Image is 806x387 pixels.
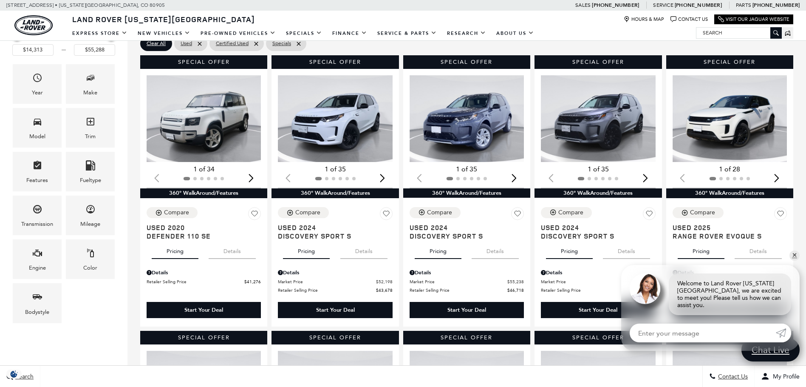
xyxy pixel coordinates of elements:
[4,370,24,378] section: Click to Open Cookie Consent Modal
[508,168,520,187] div: Next slide
[410,279,507,285] span: Market Price
[541,302,655,318] div: Start Your Deal
[85,114,96,132] span: Trim
[147,75,262,162] div: 1 / 2
[32,290,42,307] span: Bodystyle
[410,207,461,218] button: Compare Vehicle
[541,279,639,285] span: Market Price
[29,132,45,141] div: Model
[643,207,656,223] button: Save Vehicle
[278,287,376,293] span: Retailer Selling Price
[147,165,261,174] div: 1 of 34
[12,29,115,55] div: Price
[491,26,539,41] a: About Us
[427,209,452,216] div: Compare
[442,26,491,41] a: Research
[410,75,525,162] img: 2024 Land Rover Discovery Sport S 1
[340,240,387,259] button: details tab
[278,207,329,218] button: Compare Vehicle
[403,331,530,344] div: Special Offer
[735,240,782,259] button: details tab
[630,324,776,342] input: Enter your message
[32,114,42,132] span: Model
[666,188,793,198] div: 360° WalkAround/Features
[380,207,393,223] button: Save Vehicle
[195,26,281,41] a: Pre-Owned Vehicles
[327,26,372,41] a: Finance
[776,324,791,342] a: Submit
[624,16,664,23] a: Hours & Map
[14,15,53,35] a: land-rover
[32,246,42,263] span: Engine
[675,2,722,9] a: [PHONE_NUMBER]
[83,263,97,273] div: Color
[640,168,651,187] div: Next slide
[66,108,115,148] div: TrimTrim
[372,26,442,41] a: Service & Parts
[66,152,115,191] div: FueltypeFueltype
[83,88,97,97] div: Make
[85,132,96,141] div: Trim
[541,223,655,240] a: Used 2024Discovery Sport S
[541,207,592,218] button: Compare Vehicle
[29,263,46,273] div: Engine
[80,219,100,229] div: Mileage
[716,373,748,380] span: Contact Us
[32,202,42,219] span: Transmission
[72,14,255,24] span: Land Rover [US_STATE][GEOGRAPHIC_DATA]
[410,165,524,174] div: 1 of 35
[13,108,62,148] div: ModelModel
[74,44,115,55] input: Maximum
[147,302,261,318] div: Start Your Deal
[85,71,96,88] span: Make
[666,55,793,69] div: Special Offer
[278,75,393,162] img: 2024 Land Rover Discovery Sport S 1
[147,207,198,218] button: Compare Vehicle
[403,55,530,69] div: Special Offer
[377,168,388,187] div: Next slide
[85,202,96,219] span: Mileage
[140,188,267,198] div: 360° WalkAround/Features
[164,209,189,216] div: Compare
[541,75,656,162] div: 1 / 2
[281,26,327,41] a: Specials
[13,196,62,235] div: TransmissionTransmission
[558,209,583,216] div: Compare
[541,75,656,162] img: 2024 Land Rover Discovery Sport S 1
[575,2,591,8] span: Sales
[410,223,518,232] span: Used 2024
[410,223,524,240] a: Used 2024Discovery Sport S
[511,207,524,223] button: Save Vehicle
[541,279,655,285] a: Market Price $57,240
[535,188,662,198] div: 360° WalkAround/Features
[67,14,260,24] a: Land Rover [US_STATE][GEOGRAPHIC_DATA]
[147,38,166,49] span: Clear All
[271,331,399,344] div: Special Offer
[673,75,788,162] div: 1 / 2
[752,2,800,9] a: [PHONE_NUMBER]
[147,223,255,232] span: Used 2020
[316,306,355,314] div: Start Your Deal
[13,239,62,279] div: EngineEngine
[67,26,133,41] a: EXPRESS STORE
[271,55,399,69] div: Special Offer
[630,273,660,304] img: Agent profile photo
[541,223,649,232] span: Used 2024
[541,269,655,276] div: Pricing Details - Discovery Sport S
[718,16,789,23] a: Visit Our Jaguar Website
[546,240,593,259] button: pricing tab
[472,240,519,259] button: details tab
[415,240,461,259] button: pricing tab
[66,196,115,235] div: MileageMileage
[603,240,650,259] button: details tab
[278,279,392,285] a: Market Price $52,198
[248,207,261,223] button: Save Vehicle
[376,279,393,285] span: $52,198
[410,269,524,276] div: Pricing Details - Discovery Sport S
[147,279,244,285] span: Retailer Selling Price
[209,240,256,259] button: details tab
[147,269,261,276] div: Pricing Details - Defender 110 SE
[541,287,639,293] span: Retailer Selling Price
[507,287,524,293] span: $46,718
[295,209,320,216] div: Compare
